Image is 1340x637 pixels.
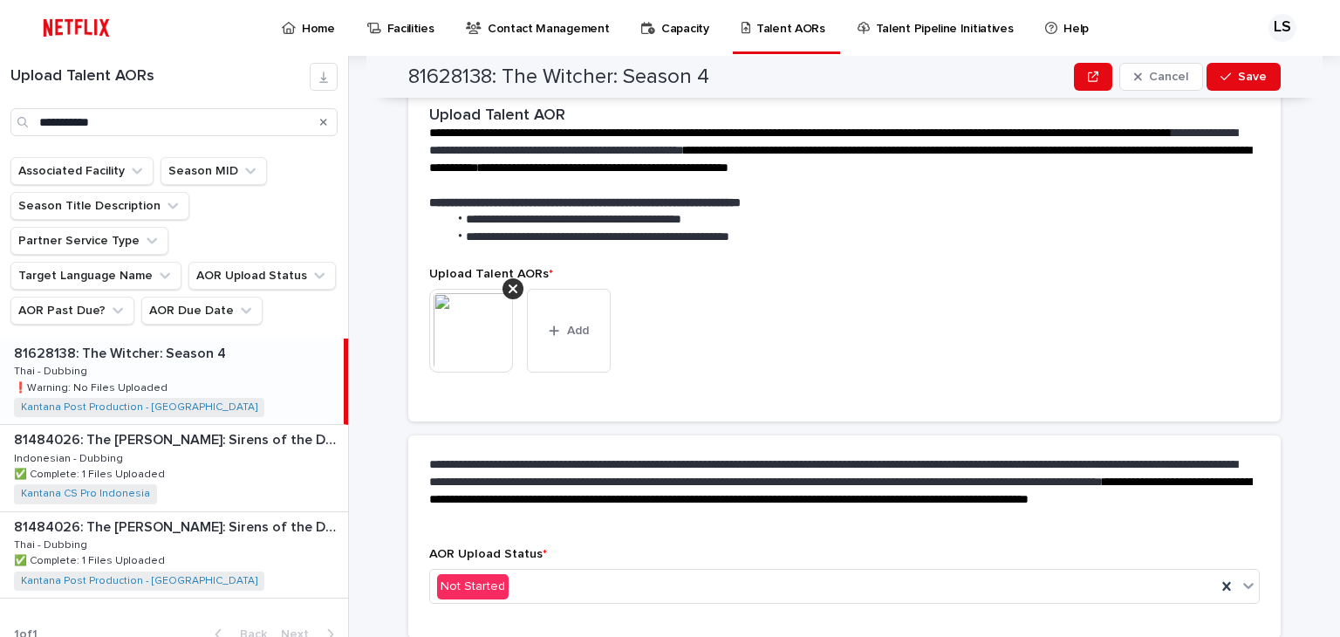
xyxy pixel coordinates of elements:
button: Save [1207,63,1281,91]
button: Target Language Name [10,262,181,290]
p: ✅ Complete: 1 Files Uploaded [14,551,168,567]
span: Add [567,325,589,337]
button: AOR Due Date [141,297,263,325]
p: Thai - Dubbing [14,536,91,551]
p: Indonesian - Dubbing [14,449,126,465]
span: Upload Talent AORs [429,268,553,280]
a: Kantana Post Production - [GEOGRAPHIC_DATA] [21,401,257,414]
h1: Upload Talent AORs [10,67,310,86]
button: AOR Past Due? [10,297,134,325]
a: Kantana Post Production - [GEOGRAPHIC_DATA] [21,575,257,587]
a: Kantana CS Pro Indonesia [21,488,150,500]
span: Cancel [1149,71,1188,83]
button: Cancel [1119,63,1203,91]
p: ❗️Warning: No Files Uploaded [14,379,171,394]
button: Season MID [161,157,267,185]
p: 81628138: The Witcher: Season 4 [14,342,229,362]
input: Search [10,108,338,136]
span: AOR Upload Status [429,548,547,560]
p: 81484026: The [PERSON_NAME]: Sirens of the Deep [14,428,345,449]
div: LS [1268,14,1296,42]
h2: 81628138: The Witcher: Season 4 [408,65,709,90]
button: Associated Facility [10,157,154,185]
button: Add [527,289,611,373]
span: Save [1238,71,1267,83]
button: Partner Service Type [10,227,168,255]
div: Not Started [437,574,509,599]
h2: Upload Talent AOR [429,106,565,126]
button: Season Title Description [10,192,189,220]
p: Thai - Dubbing [14,362,91,378]
p: 81484026: The [PERSON_NAME]: Sirens of the Deep [14,516,345,536]
button: AOR Upload Status [188,262,336,290]
p: ✅ Complete: 1 Files Uploaded [14,465,168,481]
img: ifQbXi3ZQGMSEF7WDB7W [35,10,118,45]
